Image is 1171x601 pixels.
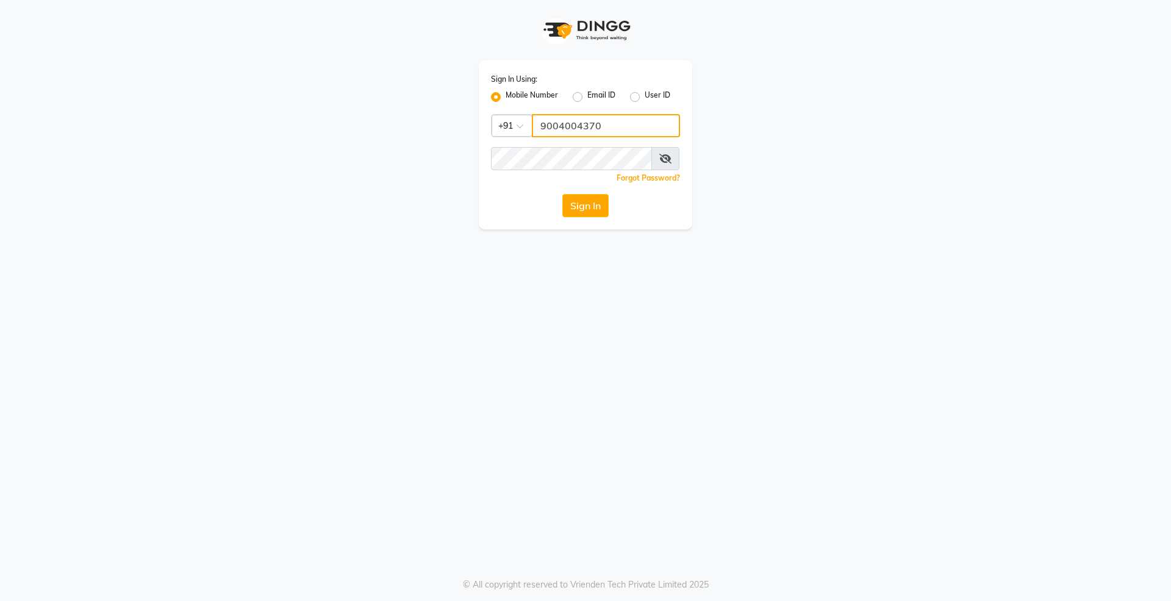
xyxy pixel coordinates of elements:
label: User ID [645,90,670,104]
label: Sign In Using: [491,74,537,85]
a: Forgot Password? [617,173,680,182]
input: Username [532,114,680,137]
label: Mobile Number [506,90,558,104]
input: Username [491,147,652,170]
label: Email ID [587,90,615,104]
button: Sign In [562,194,609,217]
img: logo1.svg [537,12,634,48]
